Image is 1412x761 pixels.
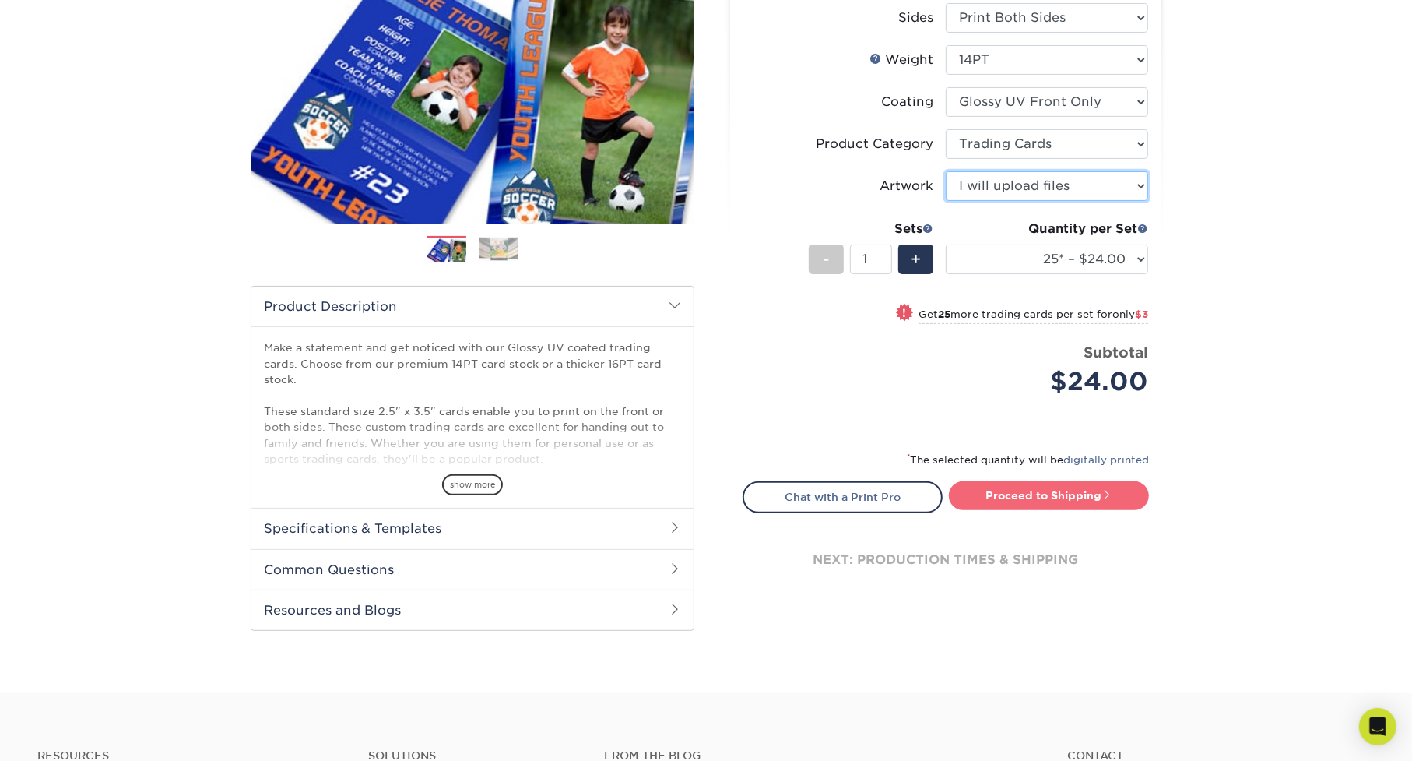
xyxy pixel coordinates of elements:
[442,474,503,495] span: show more
[911,248,921,271] span: +
[957,363,1148,400] div: $24.00
[743,513,1149,607] div: next: production times & shipping
[946,220,1148,238] div: Quantity per Set
[880,177,933,196] div: Artwork
[903,305,907,322] span: !
[898,9,933,27] div: Sides
[809,220,933,238] div: Sets
[907,454,1149,466] small: The selected quantity will be
[427,237,466,263] img: Trading Cards 01
[251,549,694,590] h2: Common Questions
[881,93,933,111] div: Coating
[938,308,950,320] strong: 25
[251,287,694,326] h2: Product Description
[1359,708,1396,745] div: Open Intercom Messenger
[949,481,1149,509] a: Proceed to Shipping
[743,481,943,513] a: Chat with a Print Pro
[869,51,933,69] div: Weight
[1063,454,1149,466] a: digitally printed
[1112,308,1148,320] span: only
[823,248,830,271] span: -
[251,508,694,548] h2: Specifications & Templates
[479,238,518,261] img: Trading Cards 02
[816,135,933,153] div: Product Category
[264,340,681,530] p: Make a statement and get noticed with our Glossy UV coated trading cards. Choose from our premium...
[1084,344,1148,361] strong: Subtotal
[251,590,694,630] h2: Resources and Blogs
[1135,308,1148,320] span: $3
[919,308,1148,324] small: Get more trading cards per set for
